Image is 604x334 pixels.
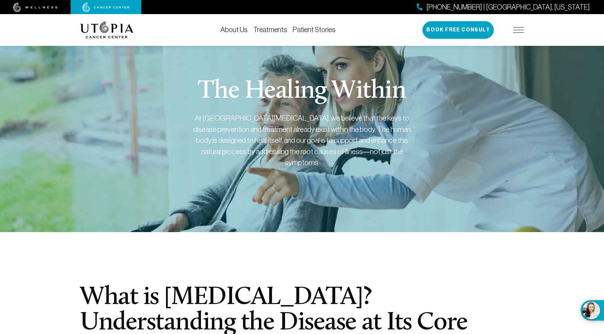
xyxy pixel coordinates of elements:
a: About Us [220,26,248,34]
button: Book Free Consult [422,21,494,39]
a: Patient Stories [293,26,336,34]
img: icon-hamburger [513,27,524,33]
a: Treatments [253,26,287,34]
img: cancer center [82,2,130,12]
div: At [GEOGRAPHIC_DATA][MEDICAL_DATA], we believe that the keys to disease prevention and treatment ... [193,113,411,168]
h1: The Healing Within [198,79,406,104]
span: [PHONE_NUMBER] | [GEOGRAPHIC_DATA], [US_STATE] [426,2,590,12]
img: wellness [13,2,58,12]
img: logo [80,22,134,38]
a: [PHONE_NUMBER] | [GEOGRAPHIC_DATA], [US_STATE] [417,2,590,12]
